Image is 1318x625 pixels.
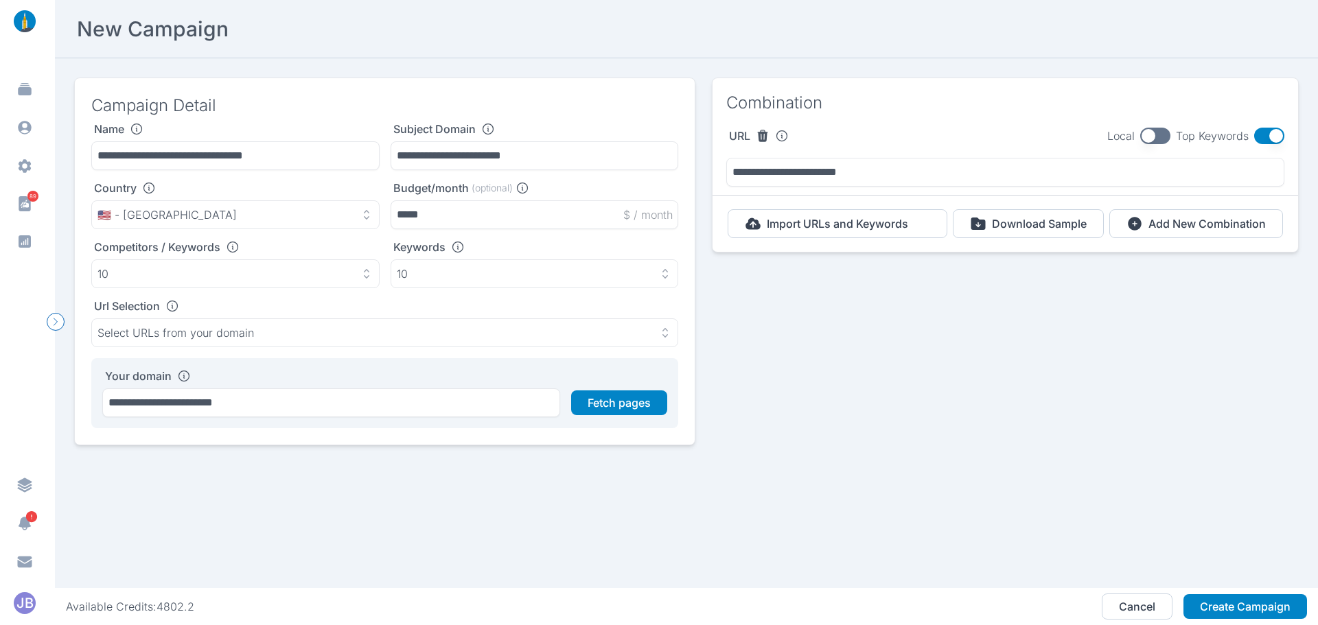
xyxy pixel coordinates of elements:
[27,191,38,202] span: 89
[397,267,408,281] p: 10
[767,217,908,231] p: Import URLs and Keywords
[94,122,124,136] label: Name
[1183,594,1307,619] button: Create Campaign
[1148,217,1266,231] p: Add New Combination
[91,318,678,347] button: Select URLs from your domain
[391,259,679,288] button: 10
[8,10,41,32] img: linklaunch_small.2ae18699.png
[728,209,947,238] button: Import URLs and Keywords
[623,208,673,222] p: $ / month
[94,240,220,254] label: Competitors / Keywords
[77,16,229,41] h2: New Campaign
[953,209,1104,238] button: Download Sample
[105,369,172,383] label: Your domain
[393,122,476,136] label: Subject Domain
[393,240,446,254] label: Keywords
[1107,129,1135,143] span: Local
[97,267,108,281] p: 10
[571,390,667,415] button: Fetch pages
[1102,593,1172,620] button: Cancel
[94,299,160,313] label: Url Selection
[726,92,822,114] h3: Combination
[472,181,513,195] span: (optional)
[66,600,194,613] div: Available Credits: 4802.2
[393,181,469,195] label: Budget/month
[91,259,380,288] button: 10
[97,208,237,222] p: 🇺🇸 - [GEOGRAPHIC_DATA]
[91,200,380,229] button: 🇺🇸 - [GEOGRAPHIC_DATA]
[97,326,254,340] p: Select URLs from your domain
[1109,209,1283,238] button: Add New Combination
[91,95,678,117] h3: Campaign Detail
[729,129,750,143] label: URL
[1176,129,1249,143] span: Top Keywords
[94,181,137,195] label: Country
